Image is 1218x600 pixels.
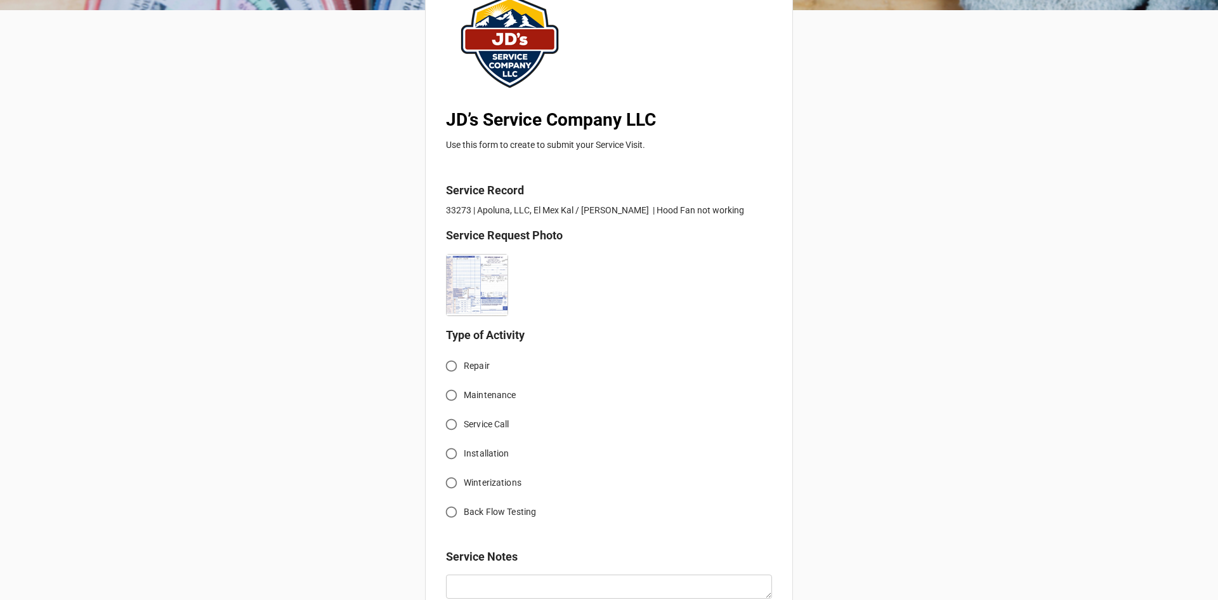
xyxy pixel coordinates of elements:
[446,229,563,242] b: Service Request Photo
[446,548,518,566] label: Service Notes
[464,476,521,490] span: Winterizations
[446,138,772,151] p: Use this form to create to submit your Service Visit.
[464,505,536,519] span: Back Flow Testing
[446,183,524,197] b: Service Record
[464,447,509,460] span: Installation
[446,326,525,344] label: Type of Activity
[447,255,507,316] img: bpmaPYmQODLpXqiIcb1RbrKAvMvvvjDIDxzioxJixCU
[464,418,509,431] span: Service Call
[446,204,772,217] p: 33273 | Apoluna, LLC, El Mex Kal / [PERSON_NAME] | Hood Fan not working
[446,109,656,130] b: JD’s Service Company LLC
[464,359,490,373] span: Repair
[464,389,516,402] span: Maintenance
